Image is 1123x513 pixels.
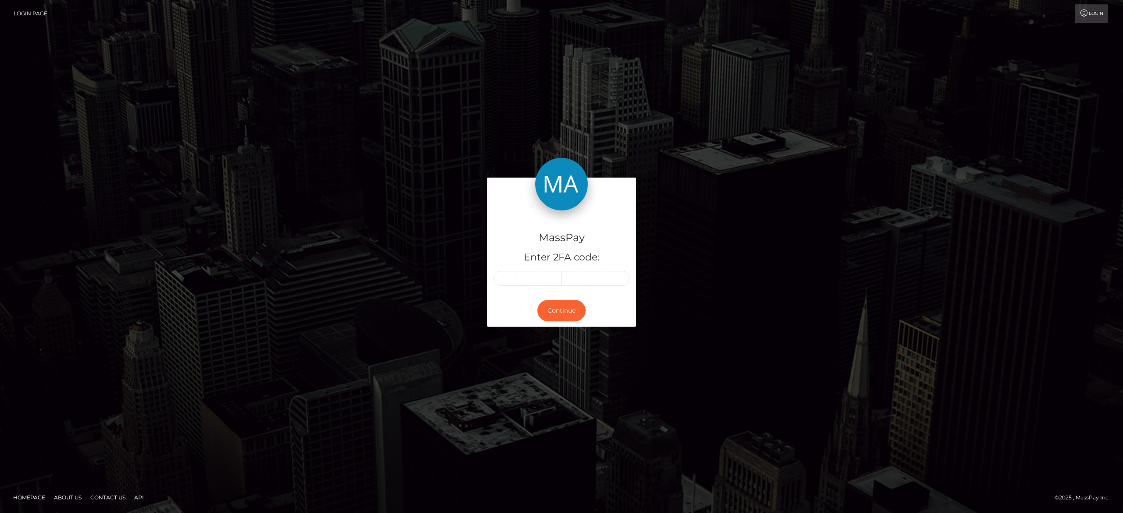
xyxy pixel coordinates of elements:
a: Login [1075,4,1108,23]
a: Login Page [14,4,47,23]
a: API [131,491,147,504]
a: About Us [50,491,85,504]
h5: Enter 2FA code: [494,251,629,264]
button: Continue [537,300,586,321]
div: © 2025 , MassPay Inc. [1055,493,1116,502]
h4: MassPay [494,230,629,246]
img: MassPay [535,158,588,210]
a: Contact Us [87,491,129,504]
a: Homepage [10,491,49,504]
